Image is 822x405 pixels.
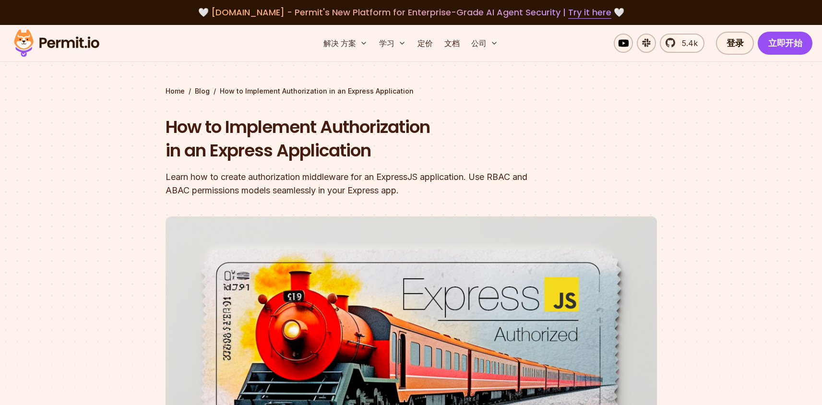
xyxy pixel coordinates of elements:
[23,6,799,19] div: 🤍 🤍
[441,34,464,53] a: 文档
[676,37,698,49] span: 5.4k
[166,86,185,96] a: Home
[166,115,534,163] h1: How to Implement Authorization in an Express Application
[166,170,534,197] div: Learn how to create authorization middleware for an ExpressJS application. Use RBAC and ABAC perm...
[320,34,371,53] button: 解决 方案
[166,86,657,96] div: / /
[660,34,704,53] a: 5.4k
[414,34,437,53] a: 定价
[758,32,812,55] a: 立即开始
[716,32,754,55] a: 登录
[195,86,210,96] a: Blog
[467,34,502,53] button: 公司
[568,6,611,19] a: Try it here
[211,6,611,18] span: [DOMAIN_NAME] - Permit's New Platform for Enterprise-Grade AI Agent Security |
[10,27,104,60] img: 许可证标志
[375,34,410,53] button: 学习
